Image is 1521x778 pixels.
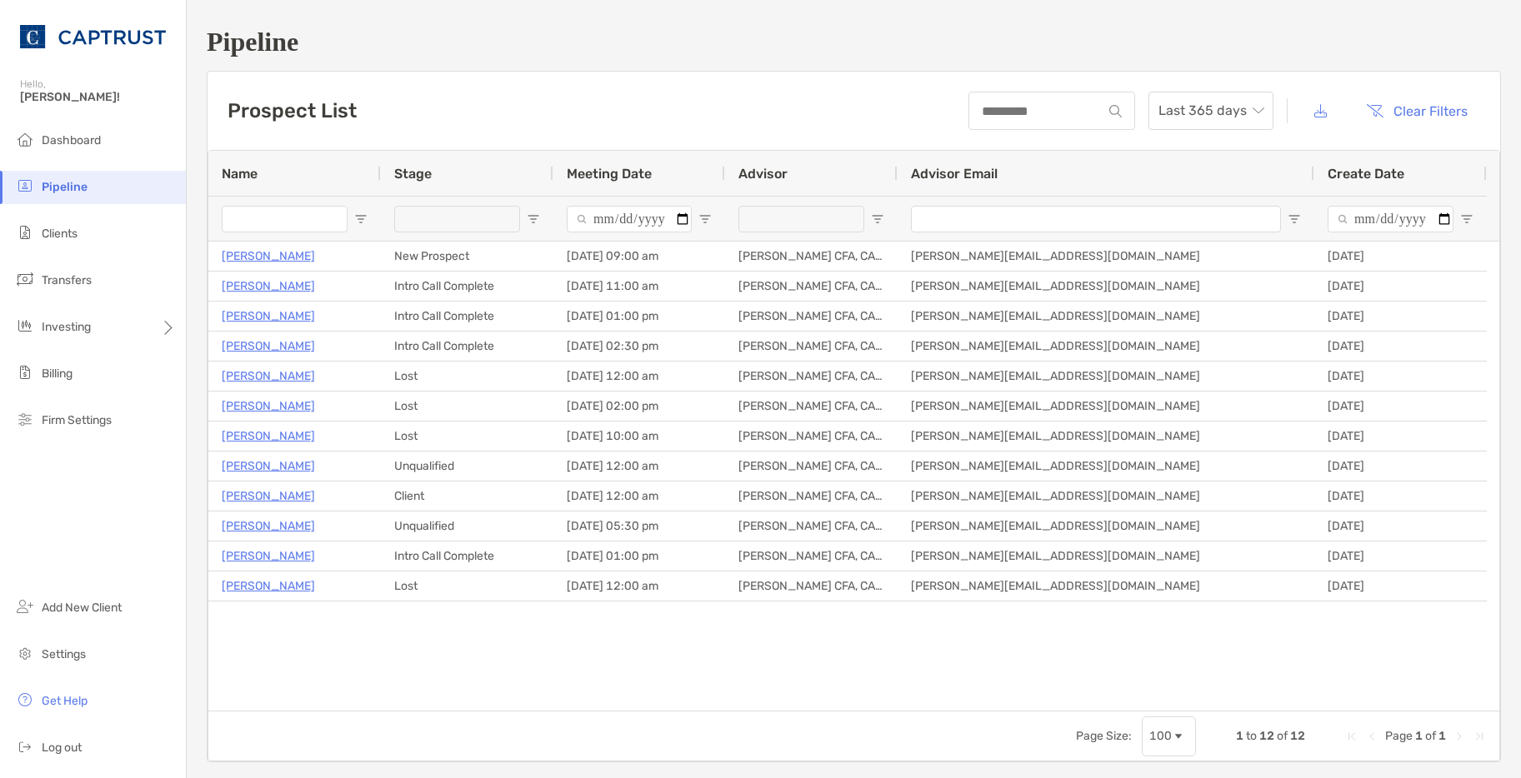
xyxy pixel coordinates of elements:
div: [DATE] [1314,421,1487,451]
span: Name [222,166,258,182]
img: add_new_client icon [15,596,35,616]
div: [DATE] [1314,481,1487,511]
div: [PERSON_NAME] CFA, CAIA, CFP® [725,332,898,361]
div: [PERSON_NAME][EMAIL_ADDRESS][DOMAIN_NAME] [898,391,1314,421]
span: Log out [42,741,82,755]
button: Clear Filters [1353,92,1480,129]
button: Open Filter Menu [527,212,540,226]
a: [PERSON_NAME] [222,336,315,357]
div: [DATE] [1314,332,1487,361]
img: firm-settings icon [15,409,35,429]
div: [DATE] 10:00 am [553,421,725,451]
a: [PERSON_NAME] [222,456,315,476]
p: [PERSON_NAME] [222,486,315,506]
div: [DATE] [1314,571,1487,601]
div: Lost [381,362,553,391]
div: [PERSON_NAME] CFA, CAIA, CFP® [725,242,898,271]
div: [DATE] 09:00 am [553,242,725,271]
h3: Prospect List [228,99,357,122]
div: [DATE] [1314,451,1487,481]
div: Page Size: [1076,729,1132,743]
span: 12 [1259,729,1274,743]
div: Intro Call Complete [381,302,553,331]
div: [PERSON_NAME][EMAIL_ADDRESS][DOMAIN_NAME] [898,302,1314,331]
div: [DATE] [1314,302,1487,331]
img: logout icon [15,736,35,756]
div: [PERSON_NAME][EMAIL_ADDRESS][DOMAIN_NAME] [898,511,1314,541]
a: [PERSON_NAME] [222,306,315,327]
button: Open Filter Menu [1460,212,1473,226]
input: Name Filter Input [222,206,348,232]
span: Create Date [1328,166,1404,182]
a: [PERSON_NAME] [222,426,315,446]
p: [PERSON_NAME] [222,516,315,536]
div: [DATE] [1314,362,1487,391]
div: [PERSON_NAME][EMAIL_ADDRESS][DOMAIN_NAME] [898,571,1314,601]
div: [PERSON_NAME] CFA, CAIA, CFP® [725,362,898,391]
span: Firm Settings [42,413,112,427]
div: [DATE] 05:30 pm [553,511,725,541]
img: investing icon [15,316,35,336]
p: [PERSON_NAME] [222,366,315,387]
div: [PERSON_NAME] CFA, CAIA, CFP® [725,272,898,301]
div: [PERSON_NAME] CFA, CAIA, CFP® [725,391,898,421]
div: [PERSON_NAME] CFA, CAIA, CFP® [725,302,898,331]
a: [PERSON_NAME] [222,276,315,297]
span: Advisor Email [911,166,998,182]
div: Lost [381,571,553,601]
div: [DATE] 12:00 am [553,481,725,511]
div: [DATE] [1314,541,1487,571]
span: Advisor [738,166,788,182]
div: [PERSON_NAME][EMAIL_ADDRESS][DOMAIN_NAME] [898,481,1314,511]
input: Meeting Date Filter Input [567,206,692,232]
div: Client [381,481,553,511]
input: Create Date Filter Input [1328,206,1453,232]
div: Next Page [1453,730,1466,743]
div: [DATE] 12:00 am [553,571,725,601]
div: [DATE] [1314,242,1487,271]
p: [PERSON_NAME] [222,396,315,416]
div: Last Page [1473,730,1486,743]
div: [DATE] 02:30 pm [553,332,725,361]
button: Open Filter Menu [1288,212,1301,226]
img: CAPTRUST Logo [20,7,166,67]
span: Clients [42,227,78,241]
div: Lost [381,421,553,451]
span: 12 [1290,729,1305,743]
div: [PERSON_NAME] CFA, CAIA, CFP® [725,571,898,601]
div: Unqualified [381,451,553,481]
img: clients icon [15,222,35,242]
div: Intro Call Complete [381,272,553,301]
span: Settings [42,647,86,661]
div: [PERSON_NAME][EMAIL_ADDRESS][DOMAIN_NAME] [898,451,1314,481]
img: pipeline icon [15,176,35,196]
div: [PERSON_NAME][EMAIL_ADDRESS][DOMAIN_NAME] [898,332,1314,361]
div: [PERSON_NAME][EMAIL_ADDRESS][DOMAIN_NAME] [898,362,1314,391]
div: [DATE] [1314,391,1487,421]
button: Open Filter Menu [354,212,368,226]
span: Transfers [42,273,92,287]
span: to [1246,729,1257,743]
button: Open Filter Menu [698,212,712,226]
a: [PERSON_NAME] [222,546,315,566]
a: [PERSON_NAME] [222,246,315,267]
div: Lost [381,391,553,421]
div: [PERSON_NAME] CFA, CAIA, CFP® [725,541,898,571]
div: [DATE] [1314,511,1487,541]
div: [DATE] 01:00 pm [553,541,725,571]
input: Advisor Email Filter Input [911,206,1281,232]
span: 1 [1236,729,1243,743]
div: Page Size [1142,716,1196,756]
div: [PERSON_NAME][EMAIL_ADDRESS][DOMAIN_NAME] [898,541,1314,571]
span: Meeting Date [567,166,652,182]
div: [PERSON_NAME] CFA, CAIA, CFP® [725,421,898,451]
div: New Prospect [381,242,553,271]
div: Intro Call Complete [381,541,553,571]
img: dashboard icon [15,129,35,149]
div: [DATE] 02:00 pm [553,391,725,421]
